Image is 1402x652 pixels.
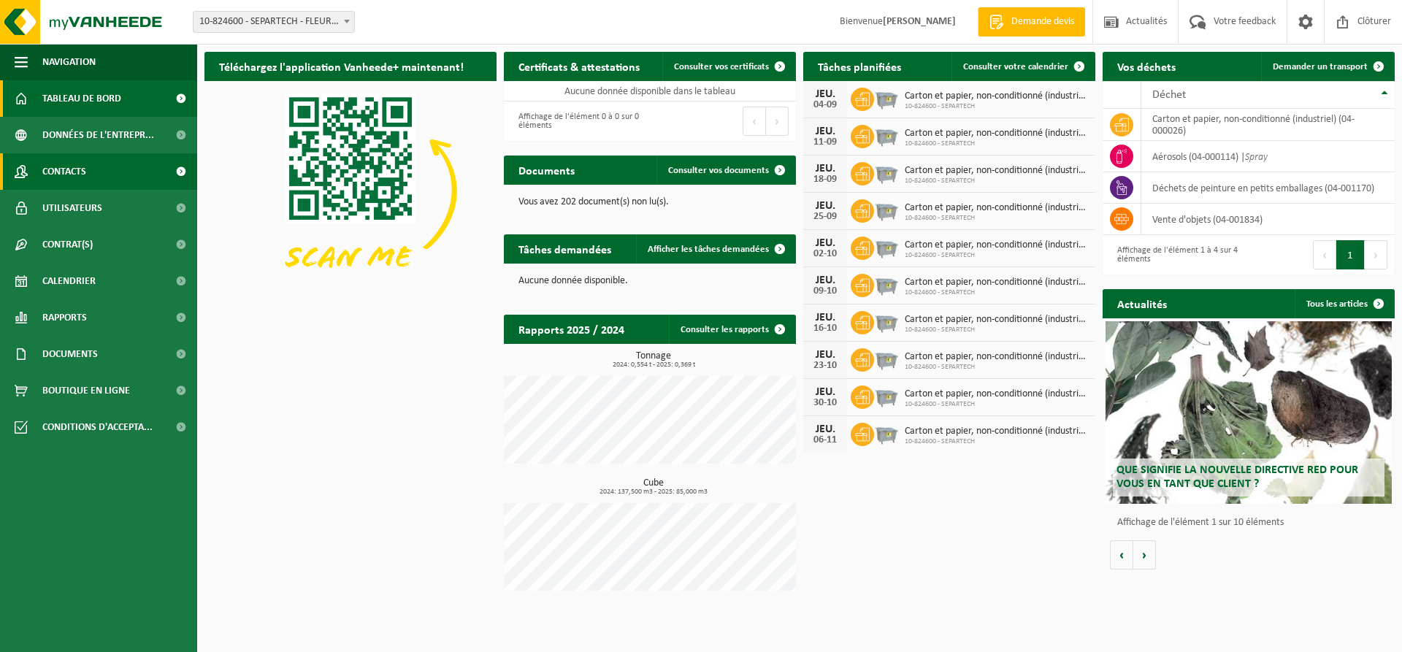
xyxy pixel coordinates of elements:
span: Contacts [42,153,86,190]
div: JEU. [811,163,840,174]
span: Carton et papier, non-conditionné (industriel) [905,165,1088,177]
td: aérosols (04-000114) | [1141,141,1395,172]
span: 10-824600 - SEPARTECH [905,214,1088,223]
p: Affichage de l'élément 1 sur 10 éléments [1117,518,1387,528]
div: 11-09 [811,137,840,147]
td: déchets de peinture en petits emballages (04-001170) [1141,172,1395,204]
span: 2024: 0,554 t - 2025: 0,369 t [511,361,796,369]
span: Demande devis [1008,15,1078,29]
h3: Cube [511,478,796,496]
a: Que signifie la nouvelle directive RED pour vous en tant que client ? [1106,321,1392,504]
img: Download de VHEPlus App [204,81,497,300]
span: 10-824600 - SEPARTECH [905,139,1088,148]
span: Que signifie la nouvelle directive RED pour vous en tant que client ? [1116,464,1358,490]
div: 23-10 [811,361,840,371]
strong: [PERSON_NAME] [883,16,956,27]
button: Volgende [1133,540,1156,569]
i: Spray [1245,152,1268,163]
span: Carton et papier, non-conditionné (industriel) [905,351,1088,363]
img: WB-2500-GAL-GY-01 [874,160,899,185]
div: 09-10 [811,286,840,296]
span: Carton et papier, non-conditionné (industriel) [905,91,1088,102]
span: Navigation [42,44,96,80]
a: Consulter les rapports [669,315,794,344]
span: Carton et papier, non-conditionné (industriel) [905,277,1088,288]
img: WB-2500-GAL-GY-01 [874,309,899,334]
a: Afficher les tâches demandées [636,234,794,264]
span: Calendrier [42,263,96,299]
span: Déchet [1152,89,1186,101]
div: JEU. [811,386,840,398]
img: WB-2500-GAL-GY-01 [874,346,899,371]
span: Carton et papier, non-conditionné (industriel) [905,388,1088,400]
a: Consulter vos documents [656,156,794,185]
span: 10-824600 - SEPARTECH [905,363,1088,372]
button: Previous [743,107,766,136]
h2: Tâches demandées [504,234,626,263]
a: Consulter vos certificats [662,52,794,81]
div: 06-11 [811,435,840,445]
span: 10-824600 - SEPARTECH - FLEURUS [194,12,354,32]
span: 10-824600 - SEPARTECH [905,288,1088,297]
span: Carton et papier, non-conditionné (industriel) [905,239,1088,251]
div: JEU. [811,237,840,249]
span: Contrat(s) [42,226,93,263]
span: Données de l'entrepr... [42,117,154,153]
div: 16-10 [811,323,840,334]
span: Afficher les tâches demandées [648,245,769,254]
span: 10-824600 - SEPARTECH [905,177,1088,185]
td: Aucune donnée disponible dans le tableau [504,81,796,101]
div: 04-09 [811,100,840,110]
img: WB-2500-GAL-GY-01 [874,234,899,259]
span: Carton et papier, non-conditionné (industriel) [905,128,1088,139]
span: 2024: 137,500 m3 - 2025: 85,000 m3 [511,488,796,496]
span: 10-824600 - SEPARTECH [905,251,1088,260]
a: Demande devis [978,7,1085,37]
span: 10-824600 - SEPARTECH [905,102,1088,111]
a: Demander un transport [1261,52,1393,81]
div: 18-09 [811,174,840,185]
div: JEU. [811,126,840,137]
div: JEU. [811,88,840,100]
td: carton et papier, non-conditionné (industriel) (04-000026) [1141,109,1395,141]
span: Carton et papier, non-conditionné (industriel) [905,202,1088,214]
h3: Tonnage [511,351,796,369]
h2: Tâches planifiées [803,52,916,80]
button: Next [1365,240,1387,269]
img: WB-2500-GAL-GY-01 [874,383,899,408]
span: 10-824600 - SEPARTECH [905,400,1088,409]
div: 25-09 [811,212,840,222]
h2: Actualités [1103,289,1181,318]
h2: Certificats & attestations [504,52,654,80]
h2: Téléchargez l'application Vanheede+ maintenant! [204,52,478,80]
a: Tous les articles [1295,289,1393,318]
p: Aucune donnée disponible. [518,276,781,286]
span: Boutique en ligne [42,372,130,409]
button: 1 [1336,240,1365,269]
span: 10-824600 - SEPARTECH [905,437,1088,446]
span: Tableau de bord [42,80,121,117]
img: WB-2500-GAL-GY-01 [874,421,899,445]
span: Demander un transport [1273,62,1368,72]
div: JEU. [811,423,840,435]
span: Utilisateurs [42,190,102,226]
p: Vous avez 202 document(s) non lu(s). [518,197,781,207]
div: 30-10 [811,398,840,408]
div: Affichage de l'élément 1 à 4 sur 4 éléments [1110,239,1241,271]
div: Affichage de l'élément 0 à 0 sur 0 éléments [511,105,643,137]
span: Conditions d'accepta... [42,409,153,445]
img: WB-2500-GAL-GY-01 [874,85,899,110]
span: Rapports [42,299,87,336]
h2: Documents [504,156,589,184]
div: JEU. [811,275,840,286]
span: 10-824600 - SEPARTECH [905,326,1088,334]
h2: Rapports 2025 / 2024 [504,315,639,343]
span: Consulter vos documents [668,166,769,175]
span: Consulter votre calendrier [963,62,1068,72]
img: WB-2500-GAL-GY-01 [874,123,899,147]
img: WB-2500-GAL-GY-01 [874,197,899,222]
a: Consulter votre calendrier [951,52,1094,81]
span: 10-824600 - SEPARTECH - FLEURUS [193,11,355,33]
img: WB-2500-GAL-GY-01 [874,272,899,296]
span: Carton et papier, non-conditionné (industriel) [905,426,1088,437]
